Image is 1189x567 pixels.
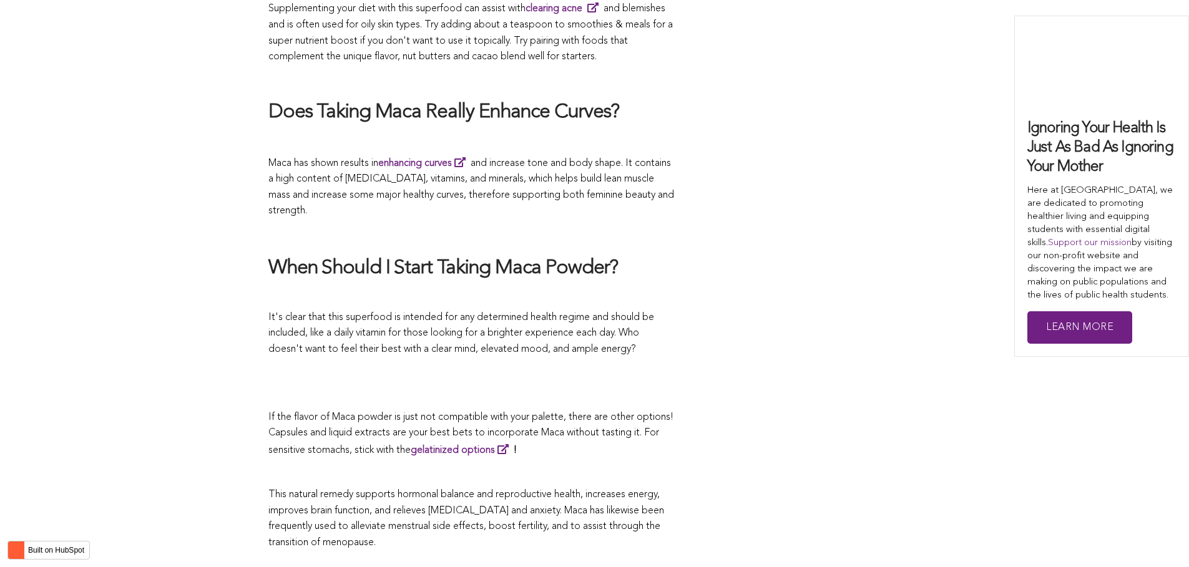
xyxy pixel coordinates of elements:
[378,158,452,168] strong: enhancing curves
[1127,507,1189,567] iframe: Chat Widget
[378,158,471,168] a: enhancing curves
[268,256,674,282] h2: When Should I Start Taking Maca Powder?
[526,4,582,14] strong: clearing acne
[268,4,673,62] span: Supplementing your diet with this superfood can assist with and blemishes and is often used for o...
[8,543,23,558] img: HubSpot sprocket logo
[268,158,674,216] span: Maca has shown results in and increase tone and body shape. It contains a high content of [MEDICA...
[411,445,517,455] strong: !
[526,4,604,14] a: clearing acne
[268,313,654,354] span: It's clear that this superfood is intended for any determined health regime and should be include...
[411,445,514,455] a: gelatinized options
[7,541,90,560] button: Built on HubSpot
[23,542,89,558] label: Built on HubSpot
[1027,311,1132,344] a: Learn More
[268,100,674,126] h2: Does Taking Maca Really Enhance Curves?
[268,412,673,455] span: If the flavor of Maca powder is just not compatible with your palette, there are other options! C...
[268,490,664,548] span: This natural remedy supports hormonal balance and reproductive health, increases energy, improves...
